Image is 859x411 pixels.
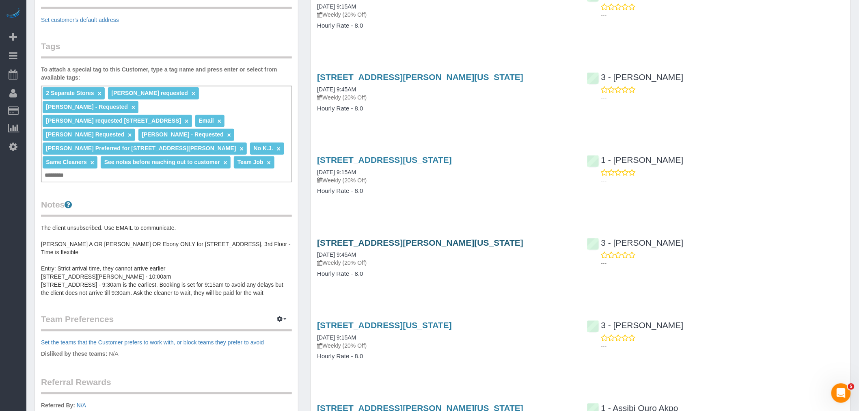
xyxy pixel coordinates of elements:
[601,342,844,350] p: ---
[317,251,356,258] a: [DATE] 9:45AM
[317,72,523,82] a: [STREET_ADDRESS][PERSON_NAME][US_STATE]
[601,177,844,185] p: ---
[317,155,452,164] a: [STREET_ADDRESS][US_STATE]
[91,159,94,166] a: ×
[317,334,356,341] a: [DATE] 9:15AM
[41,65,292,82] label: To attach a special tag to this Customer, type a tag name and press enter or select from availabl...
[41,339,264,346] a: Set the teams that the Customer prefers to work with, or block teams they prefer to avoid
[132,104,135,111] a: ×
[46,90,94,96] span: 2 Separate Stores
[317,188,574,195] h4: Hourly Rate - 8.0
[142,131,223,138] span: [PERSON_NAME] - Requested
[317,259,574,267] p: Weekly (20% Off)
[41,313,292,331] legend: Team Preferences
[317,176,574,184] p: Weekly (20% Off)
[317,270,574,277] h4: Hourly Rate - 8.0
[41,376,292,394] legend: Referral Rewards
[46,117,181,124] span: [PERSON_NAME] requested [STREET_ADDRESS]
[5,8,21,19] img: Automaid Logo
[254,145,273,151] span: No K.J.
[41,199,292,217] legend: Notes
[199,117,214,124] span: Email
[317,3,356,10] a: [DATE] 9:15AM
[112,90,188,96] span: [PERSON_NAME] requested
[98,90,101,97] a: ×
[601,11,844,19] p: ---
[587,72,684,82] a: 3 - [PERSON_NAME]
[831,383,851,403] iframe: Intercom live chat
[240,145,244,152] a: ×
[46,104,127,110] span: [PERSON_NAME] - Requested
[317,22,574,29] h4: Hourly Rate - 8.0
[267,159,271,166] a: ×
[601,259,844,267] p: ---
[317,342,574,350] p: Weekly (20% Off)
[109,350,118,357] span: N/A
[317,169,356,175] a: [DATE] 9:15AM
[41,401,75,409] label: Referred By:
[317,105,574,112] h4: Hourly Rate - 8.0
[41,350,107,358] label: Disliked by these teams:
[237,159,263,165] span: Team Job
[192,90,195,97] a: ×
[46,145,236,151] span: [PERSON_NAME] Preferred for [STREET_ADDRESS][PERSON_NAME]
[317,86,356,93] a: [DATE] 9:45AM
[317,320,452,330] a: [STREET_ADDRESS][US_STATE]
[77,402,86,409] a: N/A
[227,132,231,138] a: ×
[317,93,574,102] p: Weekly (20% Off)
[104,159,220,165] span: See notes before reaching out to customer
[601,94,844,102] p: ---
[41,224,292,297] pre: The client unsubscribed. Use EMAIL to communicate. [PERSON_NAME] A OR [PERSON_NAME] OR Ebony ONLY...
[41,40,292,58] legend: Tags
[848,383,855,390] span: 5
[587,238,684,247] a: 3 - [PERSON_NAME]
[277,145,281,152] a: ×
[218,118,221,125] a: ×
[317,11,574,19] p: Weekly (20% Off)
[41,17,119,23] a: Set customer's default address
[317,353,574,360] h4: Hourly Rate - 8.0
[587,155,684,164] a: 1 - [PERSON_NAME]
[185,118,188,125] a: ×
[223,159,227,166] a: ×
[128,132,132,138] a: ×
[587,320,684,330] a: 3 - [PERSON_NAME]
[46,159,86,165] span: Same Cleaners
[46,131,124,138] span: [PERSON_NAME] Requested
[317,238,523,247] a: [STREET_ADDRESS][PERSON_NAME][US_STATE]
